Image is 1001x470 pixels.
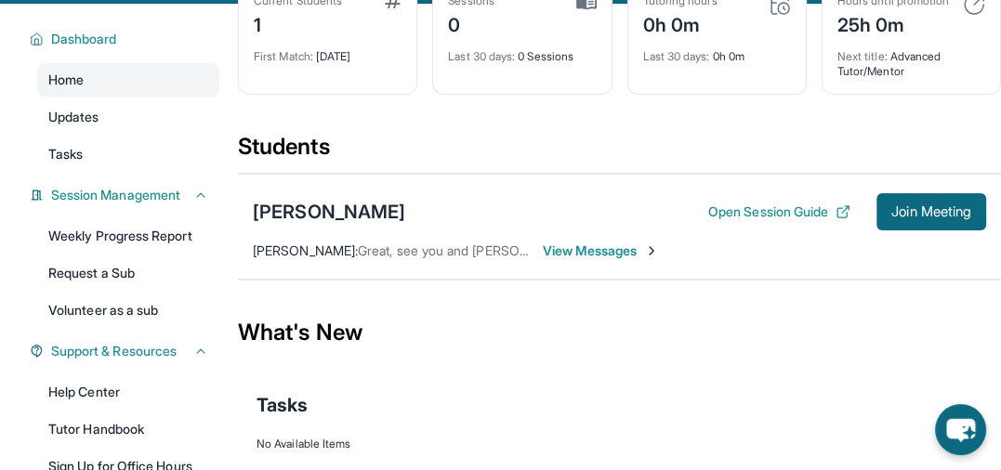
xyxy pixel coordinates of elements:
div: 0h 0m [643,8,718,38]
div: [DATE] [254,38,402,64]
div: 25h 0m [837,8,949,38]
a: Tutor Handbook [37,412,219,446]
a: Weekly Progress Report [37,219,219,253]
div: Advanced Tutor/Mentor [837,38,985,79]
div: What's New [238,292,1001,373]
span: Last 30 days : [448,49,515,63]
span: Last 30 days : [643,49,710,63]
div: Students [238,132,1001,173]
button: chat-button [935,404,986,455]
span: Dashboard [51,30,117,48]
img: Chevron-Right [644,243,659,258]
span: Support & Resources [51,342,177,360]
span: Great, see you and [PERSON_NAME] [DATE] at 5:30 pm. [358,242,689,258]
span: Next title : [837,49,888,63]
span: [PERSON_NAME] : [253,242,358,258]
span: Updates [48,108,99,126]
span: Tasks [48,145,83,163]
div: 0h 0m [643,38,791,64]
span: Tasks [257,392,308,418]
button: Session Management [44,186,208,204]
span: Home [48,71,84,89]
a: Volunteer as a sub [37,294,219,327]
div: No Available Items [257,437,982,451]
div: 0 [448,8,494,38]
button: Join Meeting [876,193,986,230]
a: Updates [37,100,219,134]
span: Join Meeting [891,206,971,217]
a: Tasks [37,137,219,171]
button: Support & Resources [44,342,208,360]
a: Request a Sub [37,256,219,290]
div: 0 Sessions [448,38,596,64]
a: Home [37,63,219,97]
span: First Match : [254,49,313,63]
button: Open Session Guide [708,202,850,221]
span: Session Management [51,186,180,204]
span: View Messages [543,242,659,260]
button: Dashboard [44,30,208,48]
a: Help Center [37,375,219,409]
div: [PERSON_NAME] [253,199,405,225]
div: 1 [254,8,342,38]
